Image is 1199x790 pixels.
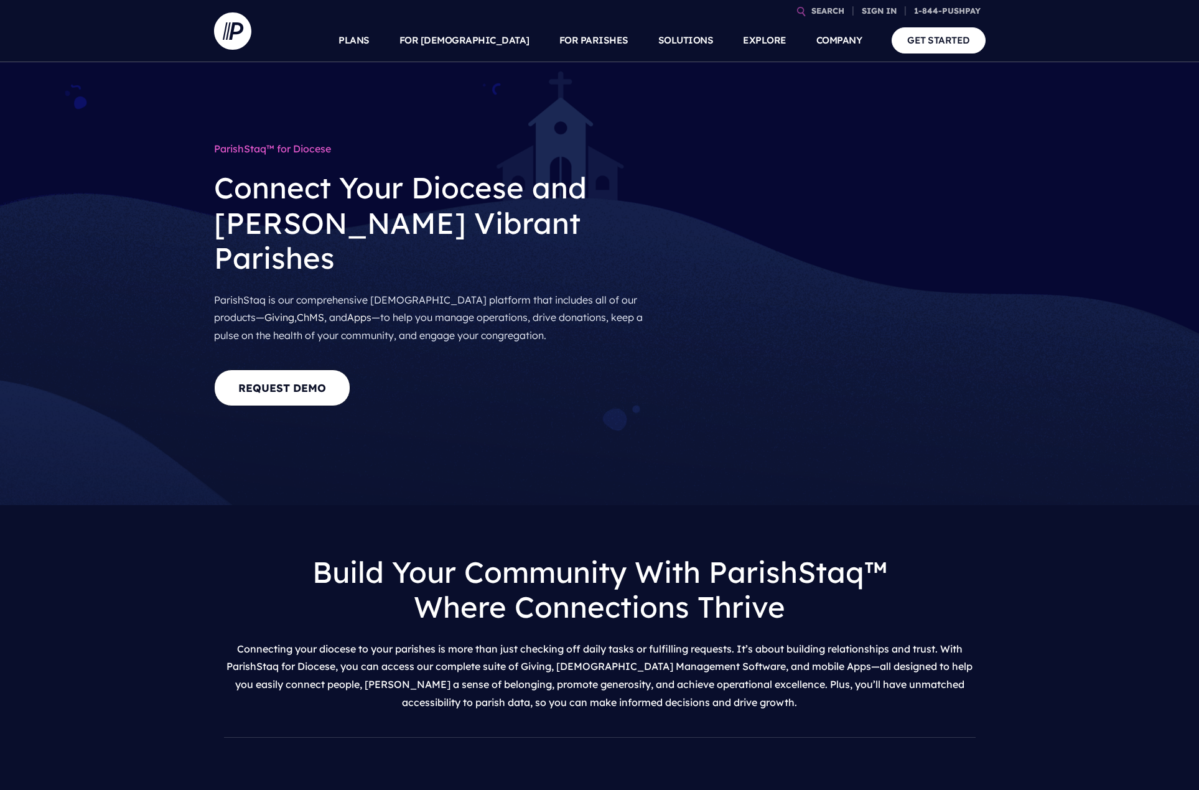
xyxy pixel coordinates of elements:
a: FOR PARISHES [559,19,628,62]
span: Connecting your diocese to your parishes is more than just checking off daily tasks or fulfilling... [226,643,973,709]
h2: Connect Your Diocese and [PERSON_NAME] Vibrant Parishes [214,160,656,286]
a: Giving [264,311,294,323]
a: FOR [DEMOGRAPHIC_DATA] [399,19,530,62]
h1: ParishStaq™ for Diocese [214,137,656,160]
p: ParishStaq is our comprehensive [DEMOGRAPHIC_DATA] platform that includes all of our products— , ... [214,286,656,350]
a: PLANS [338,19,370,62]
a: COMPANY [816,19,862,62]
a: SOLUTIONS [658,19,714,62]
a: REQUEST DEMO [214,369,350,406]
a: GET STARTED [892,27,986,53]
a: ChMS [297,311,324,323]
a: Apps [347,311,371,323]
a: EXPLORE [743,19,786,62]
h2: Build Your Community With ParishStaq™ Where Connections Thrive [224,545,976,635]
